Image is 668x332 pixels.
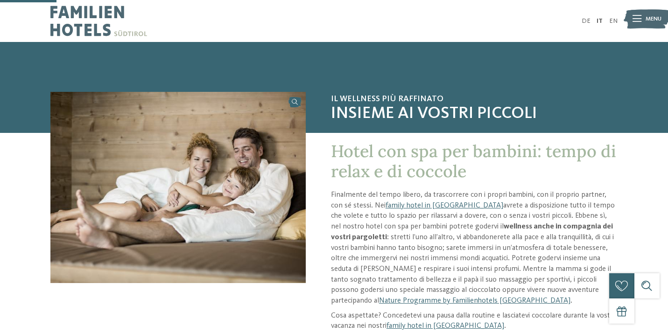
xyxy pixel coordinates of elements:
[387,322,504,330] a: family hotel in [GEOGRAPHIC_DATA]
[609,18,618,24] a: EN
[331,311,618,332] p: Cosa aspettate? Concedetevi una pausa dalla routine e lasciatevi coccolare durante la vostra vaca...
[582,18,591,24] a: DE
[386,202,503,209] a: family hotel in [GEOGRAPHIC_DATA]
[646,15,661,23] span: Menu
[331,190,618,306] p: Finalmente del tempo libero, da trascorrere con i propri bambini, con il proprio partner, con sé ...
[331,94,618,104] span: Il wellness più raffinato
[331,223,613,241] strong: wellness anche in compagnia dei vostri pargoletti
[379,297,570,304] a: Nature Programme by Familienhotels [GEOGRAPHIC_DATA]
[331,104,618,124] span: insieme ai vostri piccoli
[597,18,603,24] a: IT
[50,92,306,283] img: Hotel con spa per bambini: è tempo di coccole!
[331,140,616,182] span: Hotel con spa per bambini: tempo di relax e di coccole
